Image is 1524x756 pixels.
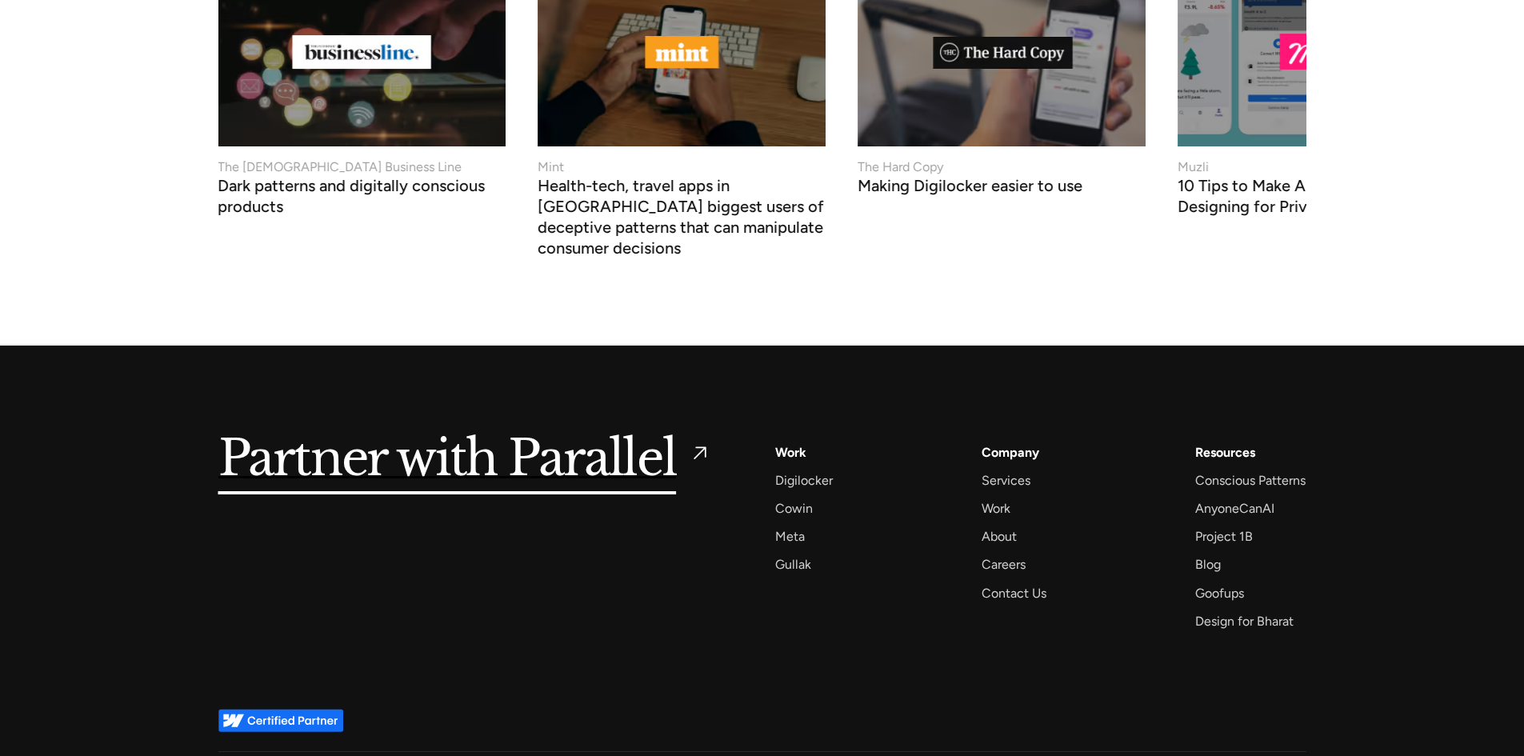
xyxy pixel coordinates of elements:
[775,498,813,519] a: Cowin
[538,180,826,258] h3: Health-tech, travel apps in [GEOGRAPHIC_DATA] biggest users of deceptive patterns that can manipu...
[218,442,677,478] h5: Partner with Parallel
[1178,180,1466,217] h3: 10 Tips to Make Apps More Human by Designing for Privacy
[775,470,833,491] a: Digilocker
[982,498,1010,519] a: Work
[1195,526,1253,547] a: Project 1B
[1195,442,1255,463] div: Resources
[538,158,564,177] div: Mint
[775,442,806,463] a: Work
[982,442,1039,463] a: Company
[858,180,1082,196] h3: Making Digilocker easier to use
[218,158,462,177] div: The [DEMOGRAPHIC_DATA] Business Line
[982,582,1046,604] a: Contact Us
[1195,610,1294,632] a: Design for Bharat
[1178,158,1209,177] div: Muzli
[218,442,712,478] a: Partner with Parallel
[982,526,1017,547] a: About
[1195,582,1244,604] a: Goofups
[218,180,506,217] h3: Dark patterns and digitally conscious products
[982,554,1026,575] a: Careers
[1195,470,1306,491] a: Conscious Patterns
[982,470,1030,491] a: Services
[1195,554,1221,575] a: Blog
[1195,498,1274,519] a: AnyoneCanAI
[858,158,943,177] div: The Hard Copy
[775,526,805,547] a: Meta
[775,554,811,575] a: Gullak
